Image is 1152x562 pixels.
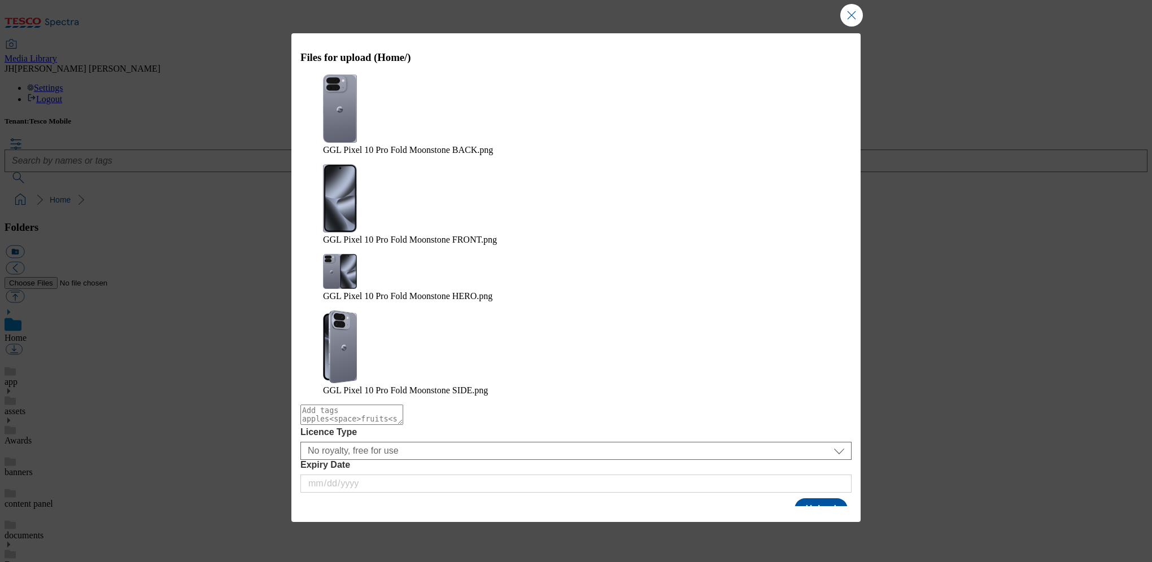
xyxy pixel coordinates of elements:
button: Upload [795,498,848,520]
label: Expiry Date [300,460,852,470]
img: preview [323,310,357,384]
figcaption: GGL Pixel 10 Pro Fold Moonstone FRONT.png [323,235,829,245]
div: Modal [291,33,861,522]
img: preview [323,254,357,289]
button: Close Modal [840,4,863,27]
label: Licence Type [300,427,852,437]
figcaption: GGL Pixel 10 Pro Fold Moonstone SIDE.png [323,385,829,396]
figcaption: GGL Pixel 10 Pro Fold Moonstone BACK.png [323,145,829,155]
h3: Files for upload (Home/) [300,51,852,64]
img: preview [323,74,357,143]
figcaption: GGL Pixel 10 Pro Fold Moonstone HERO.png [323,291,829,301]
img: preview [323,164,357,232]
